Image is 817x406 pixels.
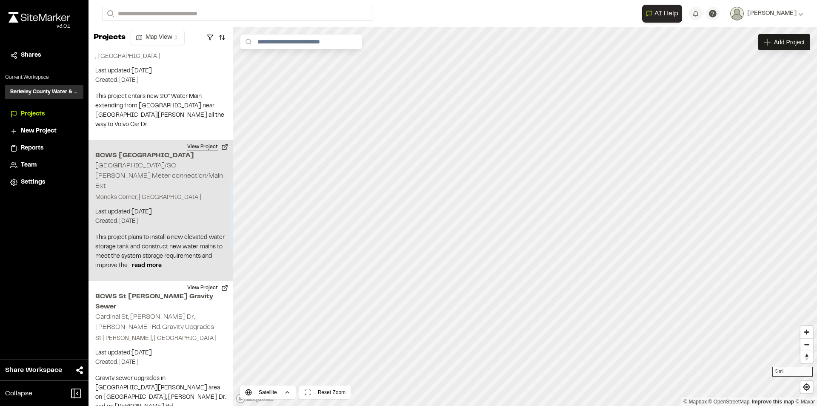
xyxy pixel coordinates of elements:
[21,109,45,119] span: Projects
[95,66,226,76] p: Last updated: [DATE]
[800,381,813,393] button: Find my location
[654,9,678,19] span: AI Help
[10,161,78,170] a: Team
[800,338,813,351] button: Zoom out
[95,163,223,189] h2: [GEOGRAPHIC_DATA]/SC [PERSON_NAME] Meter connection/Main Ext
[95,92,226,130] p: This project entails new 20" Water Main extending from [GEOGRAPHIC_DATA] near [GEOGRAPHIC_DATA][P...
[95,358,226,367] p: Created: [DATE]
[182,281,233,295] button: View Project
[642,5,682,23] button: Open AI Assistant
[800,351,813,363] span: Reset bearing to north
[642,5,686,23] div: Open AI Assistant
[5,74,83,81] p: Current Workspace
[95,193,226,202] p: Moncks Corner, [GEOGRAPHIC_DATA]
[5,365,62,375] span: Share Workspace
[95,76,226,85] p: Created: [DATE]
[9,12,70,23] img: rebrand.png
[10,109,78,119] a: Projects
[10,178,78,187] a: Settings
[21,161,37,170] span: Team
[95,233,226,271] p: This project plans to install a new elevated water storage tank and construct new water mains to ...
[683,399,707,405] a: Mapbox
[95,52,226,61] p: , [GEOGRAPHIC_DATA]
[774,38,805,46] span: Add Project
[747,9,797,18] span: [PERSON_NAME]
[752,399,794,405] a: Map feedback
[299,386,351,399] button: Reset Zoom
[730,7,803,20] button: [PERSON_NAME]
[132,263,162,268] span: read more
[5,389,32,399] span: Collapse
[21,127,57,136] span: New Project
[9,23,70,30] div: Oh geez...please don't...
[800,351,813,363] button: Reset bearing to north
[95,150,226,161] h2: BCWS [GEOGRAPHIC_DATA]
[95,291,226,312] h2: BCWS St [PERSON_NAME] Gravity Sewer
[95,348,226,358] p: Last updated: [DATE]
[236,394,273,403] a: Mapbox logo
[102,7,117,21] button: Search
[94,32,126,43] p: Projects
[240,386,296,399] button: Satellite
[95,217,226,226] p: Created: [DATE]
[795,399,815,405] a: Maxar
[95,207,226,217] p: Last updated: [DATE]
[10,127,78,136] a: New Project
[708,399,750,405] a: OpenStreetMap
[10,144,78,153] a: Reports
[10,51,78,60] a: Shares
[233,27,817,406] canvas: Map
[21,51,41,60] span: Shares
[95,334,226,343] p: St [PERSON_NAME], [GEOGRAPHIC_DATA]
[21,144,43,153] span: Reports
[21,178,45,187] span: Settings
[772,367,813,377] div: 5 mi
[182,140,233,154] button: View Project
[10,88,78,96] h3: Berkeley County Water & Sewer
[730,7,744,20] img: User
[800,326,813,338] button: Zoom in
[95,314,214,330] h2: Cardinal St, [PERSON_NAME] Dr., [PERSON_NAME] Rd. Gravity Upgrades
